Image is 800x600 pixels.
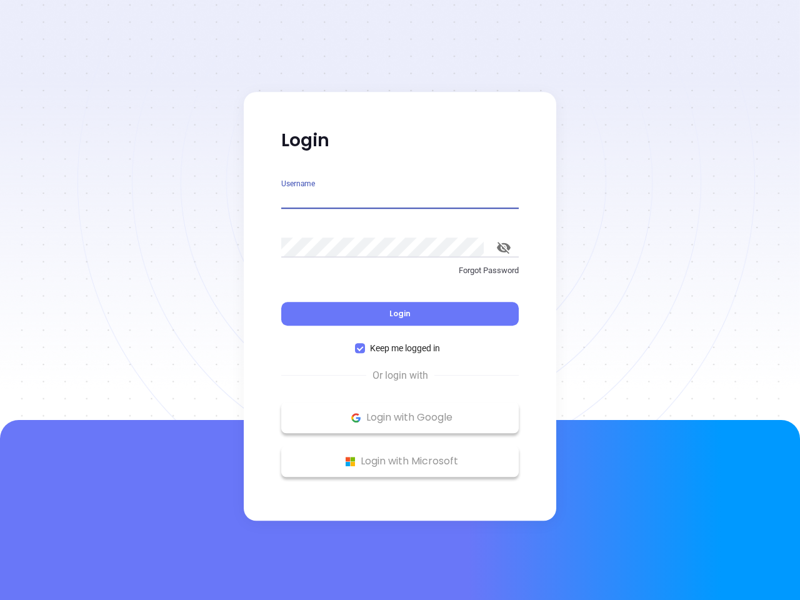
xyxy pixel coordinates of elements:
[281,129,519,152] p: Login
[281,302,519,326] button: Login
[281,446,519,477] button: Microsoft Logo Login with Microsoft
[366,368,434,383] span: Or login with
[348,410,364,426] img: Google Logo
[389,308,411,319] span: Login
[281,180,315,187] label: Username
[281,402,519,433] button: Google Logo Login with Google
[365,341,445,355] span: Keep me logged in
[489,232,519,262] button: toggle password visibility
[342,454,358,469] img: Microsoft Logo
[281,264,519,277] p: Forgot Password
[287,408,512,427] p: Login with Google
[281,264,519,287] a: Forgot Password
[287,452,512,471] p: Login with Microsoft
